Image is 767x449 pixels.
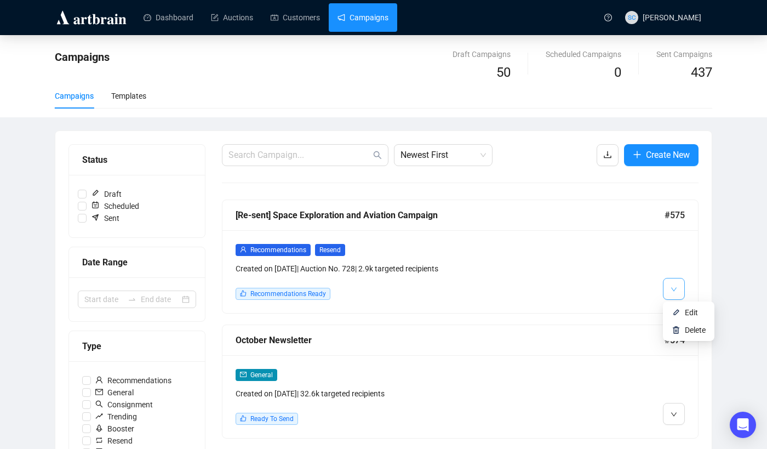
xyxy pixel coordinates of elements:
[672,326,680,334] img: svg+xml;base64,PHN2ZyB4bWxucz0iaHR0cDovL3d3dy53My5vcmcvMjAwMC9zdmciIHhtbG5zOnhsaW5rPSJodHRwOi8vd3...
[95,412,103,420] span: rise
[250,371,273,379] span: General
[665,208,685,222] span: #575
[55,50,110,64] span: Campaigns
[222,200,699,314] a: [Re-sent] Space Exploration and Aviation Campaign#575userRecommendationsResendCreated on [DATE]| ...
[95,400,103,408] span: search
[95,376,103,384] span: user
[236,388,571,400] div: Created on [DATE] | 32.6k targeted recipients
[546,48,621,60] div: Scheduled Campaigns
[685,326,706,334] span: Delete
[236,333,665,347] div: October Newsletter
[685,308,698,317] span: Edit
[55,9,128,26] img: logo
[111,90,146,102] div: Templates
[91,423,139,435] span: Booster
[95,424,103,432] span: rocket
[87,188,126,200] span: Draft
[633,150,642,159] span: plus
[240,290,247,297] span: like
[95,388,103,396] span: mail
[643,13,701,22] span: [PERSON_NAME]
[95,436,103,444] span: retweet
[211,3,253,32] a: Auctions
[91,387,138,399] span: General
[337,3,388,32] a: Campaigns
[603,150,612,159] span: download
[228,149,371,162] input: Search Campaign...
[656,48,712,60] div: Sent Campaigns
[84,293,123,305] input: Start date
[91,435,137,447] span: Resend
[128,295,136,304] span: swap-right
[91,399,157,411] span: Consignment
[400,145,486,166] span: Newest First
[82,339,192,353] div: Type
[671,286,677,293] span: down
[373,151,382,160] span: search
[250,246,306,254] span: Recommendations
[614,65,621,80] span: 0
[271,3,320,32] a: Customers
[240,371,247,378] span: mail
[315,244,345,256] span: Resend
[91,374,176,387] span: Recommendations
[240,246,247,253] span: user
[236,263,571,275] div: Created on [DATE] | Auction No. 728 | 2.9k targeted recipients
[624,144,699,166] button: Create New
[222,325,699,439] a: October Newsletter#574mailGeneralCreated on [DATE]| 32.6k targeted recipientslikeReady To Send
[604,14,612,21] span: question-circle
[236,208,665,222] div: [Re-sent] Space Exploration and Aviation Campaign
[240,415,247,422] span: like
[628,12,636,22] span: SC
[87,200,144,212] span: Scheduled
[82,255,192,269] div: Date Range
[672,308,680,317] img: svg+xml;base64,PHN2ZyB4bWxucz0iaHR0cDovL3d3dy53My5vcmcvMjAwMC9zdmciIHhtbG5zOnhsaW5rPSJodHRwOi8vd3...
[55,90,94,102] div: Campaigns
[82,153,192,167] div: Status
[250,415,294,423] span: Ready To Send
[91,411,141,423] span: Trending
[730,412,756,438] div: Open Intercom Messenger
[87,212,124,224] span: Sent
[144,3,193,32] a: Dashboard
[646,148,690,162] span: Create New
[141,293,180,305] input: End date
[691,65,712,80] span: 437
[250,290,326,298] span: Recommendations Ready
[453,48,511,60] div: Draft Campaigns
[496,65,511,80] span: 50
[671,411,677,418] span: down
[128,295,136,304] span: to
